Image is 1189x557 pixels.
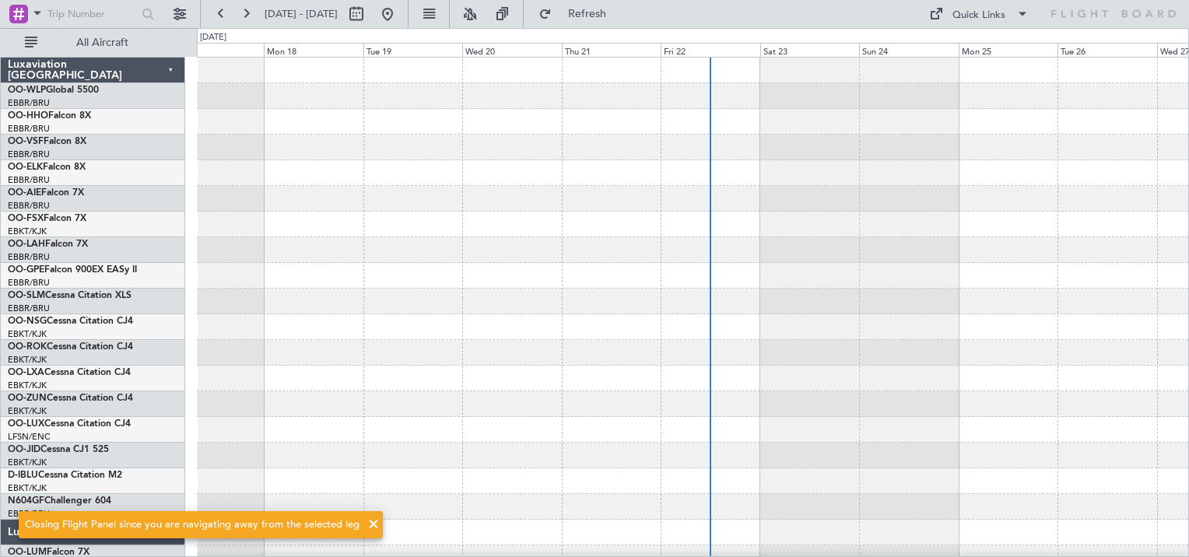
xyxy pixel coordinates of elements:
div: Closing Flight Panel since you are navigating away from the selected leg [25,517,360,533]
span: OO-ROK [8,342,47,352]
a: OO-LXACessna Citation CJ4 [8,368,131,377]
span: D-IBLU [8,471,38,480]
span: OO-LAH [8,240,45,249]
span: OO-SLM [8,291,45,300]
span: OO-HHO [8,111,48,121]
span: OO-NSG [8,317,47,326]
span: All Aircraft [40,37,164,48]
span: OO-GPE [8,265,44,275]
span: OO-VSF [8,137,44,146]
a: EBBR/BRU [8,277,50,289]
span: OO-AIE [8,188,41,198]
span: OO-ELK [8,163,43,172]
button: Refresh [531,2,625,26]
span: [DATE] - [DATE] [265,7,338,21]
a: OO-FSXFalcon 7X [8,214,86,223]
a: OO-ROKCessna Citation CJ4 [8,342,133,352]
button: Quick Links [921,2,1036,26]
a: EBBR/BRU [8,200,50,212]
a: OO-JIDCessna CJ1 525 [8,445,109,454]
span: OO-LUX [8,419,44,429]
div: Tue 19 [363,43,462,57]
a: EBKT/KJK [8,226,47,237]
div: Quick Links [952,8,1005,23]
div: Thu 21 [562,43,661,57]
a: EBBR/BRU [8,251,50,263]
span: OO-FSX [8,214,44,223]
a: EBKT/KJK [8,380,47,391]
a: LFSN/ENC [8,431,51,443]
div: Mon 18 [264,43,363,57]
a: OO-LUXCessna Citation CJ4 [8,419,131,429]
span: OO-ZUN [8,394,47,403]
span: Refresh [555,9,620,19]
a: EBBR/BRU [8,174,50,186]
div: Tue 26 [1057,43,1156,57]
a: EBBR/BRU [8,303,50,314]
div: Sat 23 [760,43,859,57]
a: OO-WLPGlobal 5500 [8,86,99,95]
span: OO-JID [8,445,40,454]
a: EBKT/KJK [8,354,47,366]
a: EBKT/KJK [8,405,47,417]
span: OO-LXA [8,368,44,377]
a: OO-VSFFalcon 8X [8,137,86,146]
div: [DATE] [200,31,226,44]
div: Fri 22 [661,43,759,57]
span: OO-WLP [8,86,46,95]
a: OO-ZUNCessna Citation CJ4 [8,394,133,403]
div: Sun 24 [859,43,958,57]
a: OO-NSGCessna Citation CJ4 [8,317,133,326]
a: EBBR/BRU [8,149,50,160]
a: EBKT/KJK [8,457,47,468]
a: EBKT/KJK [8,482,47,494]
a: EBKT/KJK [8,328,47,340]
input: Trip Number [47,2,137,26]
a: OO-LAHFalcon 7X [8,240,88,249]
button: All Aircraft [17,30,169,55]
a: OO-GPEFalcon 900EX EASy II [8,265,137,275]
a: EBBR/BRU [8,97,50,109]
a: OO-SLMCessna Citation XLS [8,291,132,300]
a: OO-AIEFalcon 7X [8,188,84,198]
div: Mon 25 [959,43,1057,57]
a: OO-HHOFalcon 8X [8,111,91,121]
a: D-IBLUCessna Citation M2 [8,471,122,480]
div: Wed 20 [462,43,561,57]
a: EBBR/BRU [8,123,50,135]
a: OO-ELKFalcon 8X [8,163,86,172]
div: Sun 17 [165,43,264,57]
